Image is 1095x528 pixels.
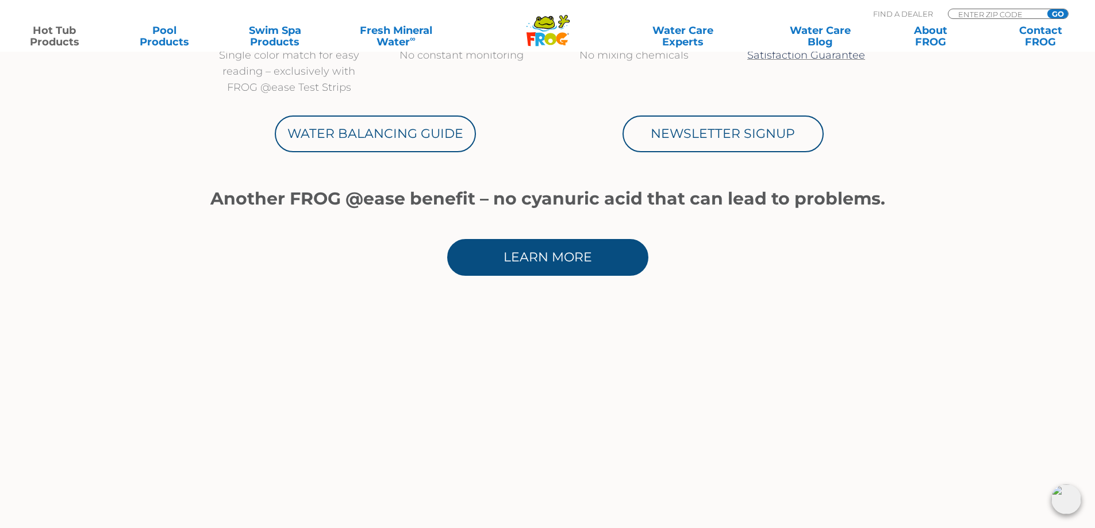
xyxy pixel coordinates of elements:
[887,25,973,48] a: AboutFROG
[873,9,933,19] p: Find A Dealer
[387,47,536,63] p: No constant monitoring
[747,49,865,61] a: Satisfaction Guarantee
[613,25,752,48] a: Water CareExperts
[232,25,318,48] a: Swim SpaProducts
[275,115,476,152] a: Water Balancing Guide
[559,47,709,63] p: No mixing chemicals
[11,25,97,48] a: Hot TubProducts
[1051,484,1081,514] img: openIcon
[777,25,863,48] a: Water CareBlog
[447,239,648,276] a: Learn More
[122,25,208,48] a: PoolProducts
[410,34,416,43] sup: ∞
[623,115,824,152] a: Newsletter Signup
[957,9,1035,19] input: Zip Code Form
[342,25,449,48] a: Fresh MineralWater∞
[214,47,364,95] p: Single color match for easy reading – exclusively with FROG @ease Test Strips
[203,189,893,209] h1: Another FROG @ease benefit – no cyanuric acid that can lead to problems.
[1047,9,1068,18] input: GO
[998,25,1084,48] a: ContactFROG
